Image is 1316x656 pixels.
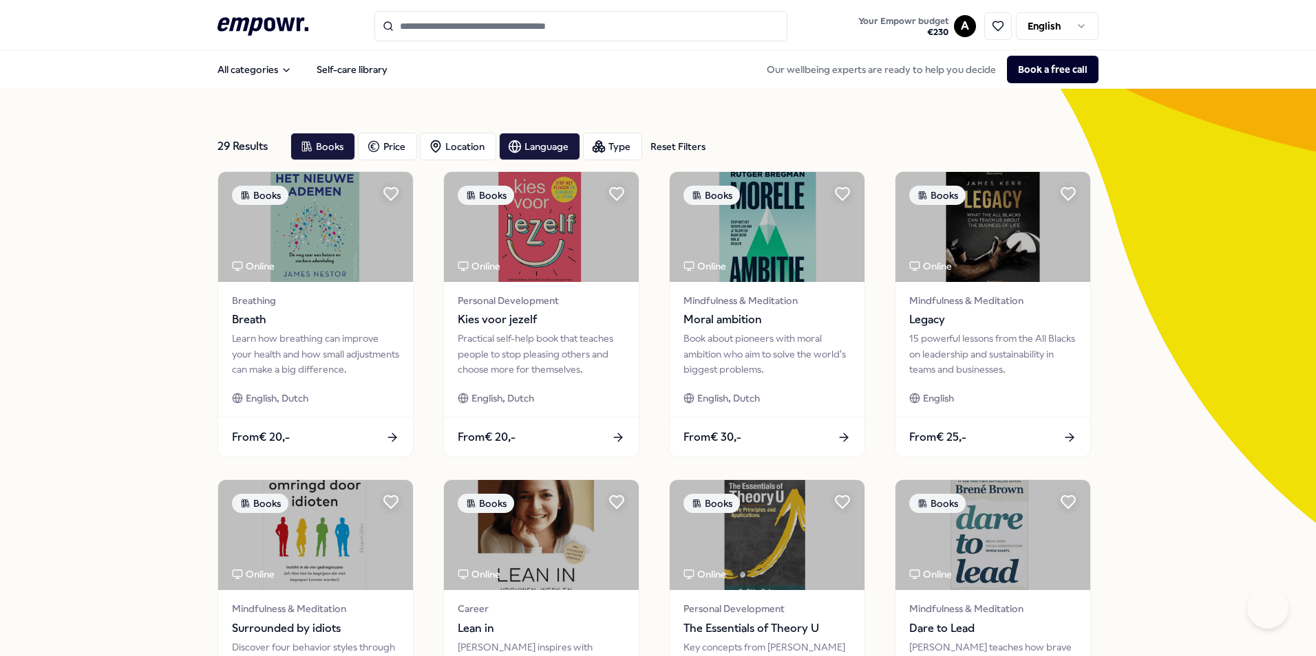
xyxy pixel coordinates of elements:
iframe: Help Scout Beacon - Open [1247,587,1288,628]
span: Breathing [232,293,399,308]
div: Online [232,567,275,582]
span: Dare to Lead [909,620,1076,637]
div: Online [683,259,726,274]
img: package image [895,480,1090,590]
div: Books [683,186,740,205]
span: From € 20,- [458,428,516,446]
span: Your Empowr budget [858,16,948,27]
a: package imageBooksOnlinePersonal DevelopmentKies voor jezelfPractical self-help book that teaches... [443,171,639,457]
span: Mindfulness & Meditation [232,601,399,616]
div: 29 Results [217,133,279,160]
a: package imageBooksOnlineBreathingBreathLearn how breathing can improve your health and how small ... [217,171,414,457]
button: Location [420,133,496,160]
div: Books [232,494,288,513]
span: English, Dutch [697,391,760,406]
img: package image [895,172,1090,282]
button: Books [290,133,355,160]
span: From € 30,- [683,428,741,446]
span: From € 20,- [232,428,290,446]
button: All categories [206,56,303,83]
div: Books [458,186,514,205]
div: Online [909,567,952,582]
span: Personal Development [683,601,851,616]
img: package image [218,480,413,590]
img: package image [670,172,864,282]
button: Language [499,133,580,160]
input: Search for products, categories or subcategories [374,11,787,41]
div: Books [909,186,966,205]
button: Type [583,133,642,160]
span: € 230 [858,27,948,38]
div: 15 powerful lessons from the All Blacks on leadership and sustainability in teams and businesses. [909,331,1076,377]
div: Practical self-help book that teaches people to stop pleasing others and choose more for themselves. [458,331,625,377]
span: The Essentials of Theory U [683,620,851,637]
button: Your Empowr budget€230 [856,13,951,41]
span: Mindfulness & Meditation [909,293,1076,308]
div: Reset Filters [650,139,705,154]
a: package imageBooksOnlineMindfulness & MeditationMoral ambitionBook about pioneers with moral ambi... [669,171,865,457]
span: From € 25,- [909,428,966,446]
img: package image [670,480,864,590]
span: Career [458,601,625,616]
span: Personal Development [458,293,625,308]
span: Mindfulness & Meditation [683,293,851,308]
div: Learn how breathing can improve your health and how small adjustments can make a big difference. [232,331,399,377]
span: Moral ambition [683,311,851,329]
span: Kies voor jezelf [458,311,625,329]
img: package image [444,480,639,590]
span: English [923,391,954,406]
span: Mindfulness & Meditation [909,601,1076,616]
nav: Main [206,56,399,83]
div: Books [458,494,514,513]
span: English, Dutch [246,391,308,406]
div: Online [909,259,952,274]
a: Your Empowr budget€230 [853,12,954,41]
div: Online [232,259,275,274]
div: Books [232,186,288,205]
span: Legacy [909,311,1076,329]
div: Book about pioneers with moral ambition who aim to solve the world's biggest problems. [683,331,851,377]
div: Online [458,567,500,582]
a: package imageBooksOnlineMindfulness & MeditationLegacy15 powerful lessons from the All Blacks on ... [895,171,1091,457]
span: Lean in [458,620,625,637]
div: Online [683,567,726,582]
div: Our wellbeing experts are ready to help you decide [756,56,1099,83]
span: Surrounded by idiots [232,620,399,637]
button: A [954,15,976,37]
div: Online [458,259,500,274]
button: Book a free call [1007,56,1099,83]
img: package image [218,172,413,282]
div: Books [909,494,966,513]
a: Self-care library [306,56,399,83]
div: Books [683,494,740,513]
span: Breath [232,311,399,329]
img: package image [444,172,639,282]
button: Price [358,133,417,160]
span: English, Dutch [471,391,534,406]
